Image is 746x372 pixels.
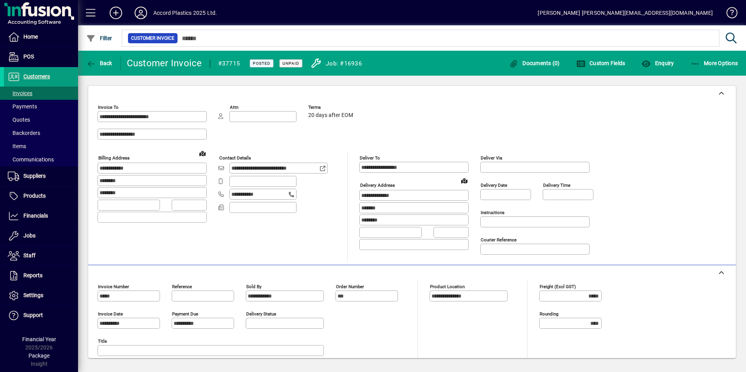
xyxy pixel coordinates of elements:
span: Support [23,312,43,318]
span: Customers [23,73,50,80]
span: Filter [86,35,112,41]
mat-label: Order number [336,284,364,289]
mat-label: Delivery status [246,311,276,317]
span: Reports [23,272,43,278]
a: Reports [4,266,78,285]
a: Job: #16936 [304,56,364,71]
a: Knowledge Base [721,2,736,27]
mat-label: Delivery time [543,182,570,188]
span: Documents (0) [509,60,560,66]
mat-label: Invoice number [98,284,129,289]
span: Back [86,60,112,66]
span: Terms [308,105,355,110]
span: Jobs [23,232,36,239]
span: Settings [23,292,43,298]
mat-label: Reference [172,284,192,289]
button: More Options [689,56,740,70]
div: Customer Invoice [127,57,202,69]
mat-label: Payment due [172,311,198,317]
a: Payments [4,100,78,113]
mat-label: Sold by [246,284,261,289]
app-page-header-button: Back [78,56,121,70]
a: View on map [458,174,471,187]
mat-label: Title [98,338,107,344]
span: Products [23,193,46,199]
span: Package [28,353,50,359]
div: Job: #16936 [326,57,362,70]
span: Items [8,143,26,149]
a: Jobs [4,226,78,246]
a: Settings [4,286,78,305]
div: Accord Plastics 2025 Ltd. [153,7,217,19]
button: Add [103,6,128,20]
span: Customer Invoice [131,34,174,42]
button: Profile [128,6,153,20]
button: Custom Fields [574,56,627,70]
a: Communications [4,153,78,166]
button: Filter [84,31,114,45]
div: #37715 [218,57,240,70]
span: Invoices [8,90,32,96]
mat-label: Attn [230,105,238,110]
button: Enquiry [639,56,676,70]
span: Backorders [8,130,40,136]
span: Unpaid [282,61,299,66]
button: Documents (0) [507,56,562,70]
a: Suppliers [4,167,78,186]
a: Home [4,27,78,47]
a: Staff [4,246,78,266]
a: Backorders [4,126,78,140]
span: Staff [23,252,36,259]
a: Items [4,140,78,153]
mat-label: Freight (excl GST) [540,284,576,289]
mat-label: Deliver To [360,155,380,161]
a: Support [4,306,78,325]
mat-label: Invoice To [98,105,119,110]
span: Suppliers [23,173,46,179]
mat-label: Deliver via [481,155,502,161]
a: View on map [196,147,209,159]
a: Invoices [4,87,78,100]
span: Posted [253,61,270,66]
mat-label: Invoice date [98,311,123,317]
span: Custom Fields [576,60,625,66]
span: Communications [8,156,54,163]
span: Payments [8,103,37,110]
a: Products [4,186,78,206]
mat-label: Delivery date [481,182,507,188]
mat-label: Product location [430,284,465,289]
span: Home [23,34,38,40]
span: 20 days after EOM [308,112,353,119]
a: Quotes [4,113,78,126]
a: Financials [4,206,78,226]
span: Financial Year [22,336,56,342]
mat-label: Instructions [481,210,504,215]
mat-label: Courier Reference [481,237,517,243]
span: Financials [23,213,48,219]
a: POS [4,47,78,67]
span: Enquiry [641,60,674,66]
button: Back [84,56,114,70]
div: [PERSON_NAME] [PERSON_NAME][EMAIL_ADDRESS][DOMAIN_NAME] [538,7,713,19]
span: Quotes [8,117,30,123]
span: More Options [691,60,738,66]
mat-label: Rounding [540,311,558,317]
span: POS [23,53,34,60]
